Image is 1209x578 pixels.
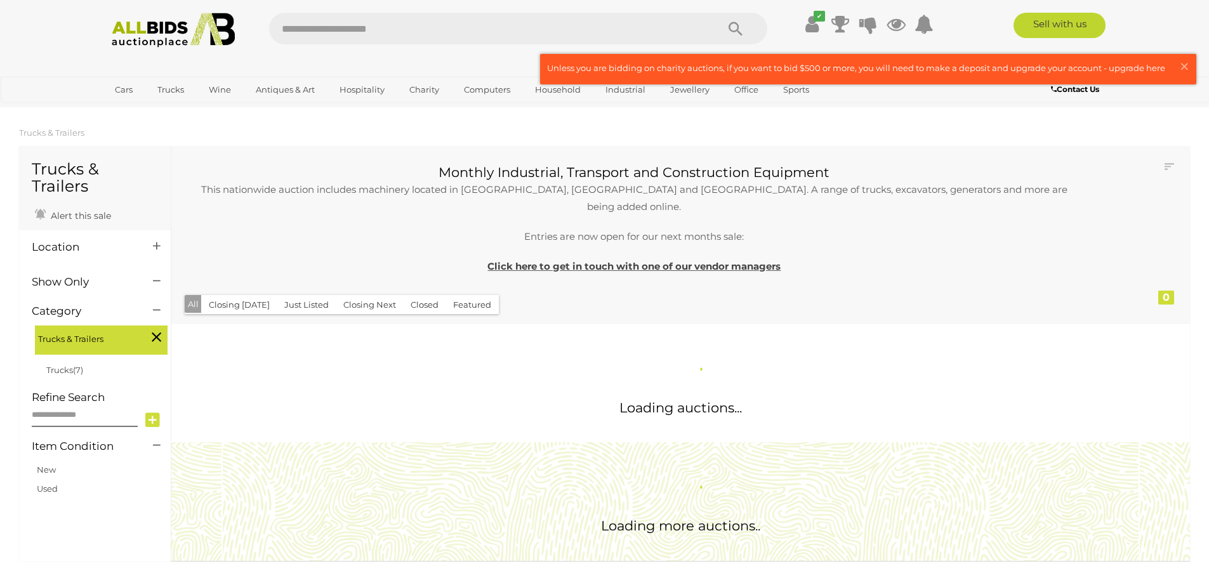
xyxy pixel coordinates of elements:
[46,365,83,375] a: Trucks(7)
[601,518,760,534] span: Loading more auctions..
[19,128,84,138] a: Trucks & Trailers
[37,483,58,494] a: Used
[194,228,1075,245] p: Entries are now open for our next months sale:
[726,79,767,100] a: Office
[662,79,718,100] a: Jewellery
[32,305,134,317] h4: Category
[775,79,817,100] a: Sports
[107,79,141,100] a: Cars
[107,100,213,121] a: [GEOGRAPHIC_DATA]
[73,365,83,375] span: (7)
[185,295,202,313] button: All
[704,13,767,44] button: Search
[277,295,336,315] button: Just Listed
[331,79,393,100] a: Hospitality
[32,205,114,224] a: Alert this sale
[149,79,192,100] a: Trucks
[487,260,781,272] a: Click here to get in touch with one of our vendor managers
[48,210,111,221] span: Alert this sale
[32,440,134,452] h4: Item Condition
[619,400,742,416] span: Loading auctions...
[456,79,519,100] a: Computers
[32,276,134,288] h4: Show Only
[105,13,242,48] img: Allbids.com.au
[527,79,589,100] a: Household
[803,13,822,36] a: ✔
[1014,13,1106,38] a: Sell with us
[201,79,239,100] a: Wine
[597,79,654,100] a: Industrial
[248,79,323,100] a: Antiques & Art
[32,161,158,195] h1: Trucks & Trailers
[37,464,56,475] a: New
[194,181,1075,215] p: This nationwide auction includes machinery located in [GEOGRAPHIC_DATA], [GEOGRAPHIC_DATA] and [G...
[1051,84,1099,94] b: Contact Us
[1051,82,1102,96] a: Contact Us
[201,295,277,315] button: Closing [DATE]
[336,295,404,315] button: Closing Next
[194,165,1075,180] h3: Monthly Industrial, Transport and Construction Equipment
[403,295,446,315] button: Closed
[32,391,168,404] h4: Refine Search
[814,11,825,22] i: ✔
[32,241,134,253] h4: Location
[401,79,447,100] a: Charity
[1179,54,1190,79] span: ×
[446,295,499,315] button: Featured
[1158,291,1174,305] div: 0
[38,329,133,346] span: Trucks & Trailers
